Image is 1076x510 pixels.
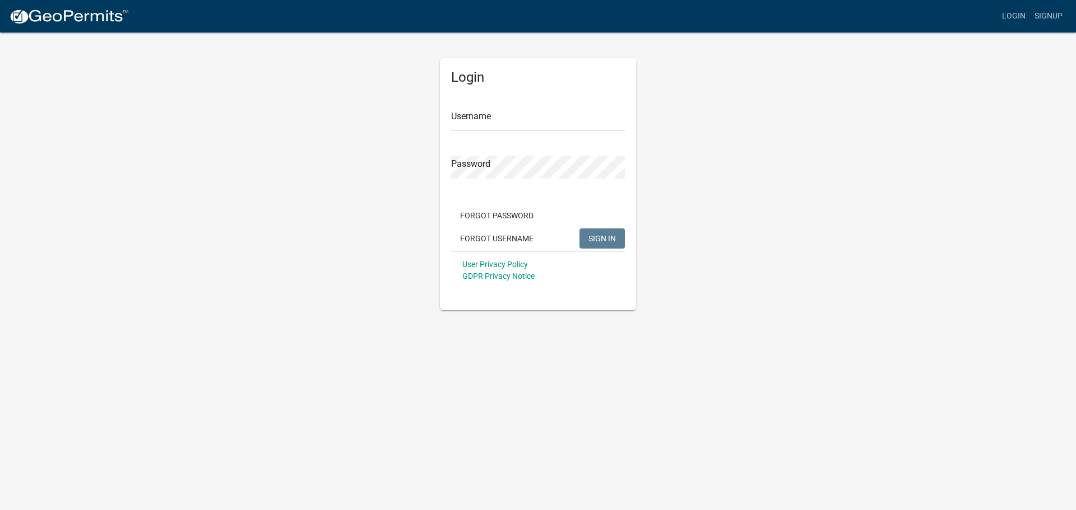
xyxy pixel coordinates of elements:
button: SIGN IN [579,228,625,249]
a: GDPR Privacy Notice [462,272,535,280]
span: SIGN IN [588,233,616,242]
h5: Login [451,69,625,86]
button: Forgot Username [451,228,542,249]
a: Login [998,6,1030,27]
a: User Privacy Policy [462,260,528,269]
a: Signup [1030,6,1067,27]
button: Forgot Password [451,205,542,226]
